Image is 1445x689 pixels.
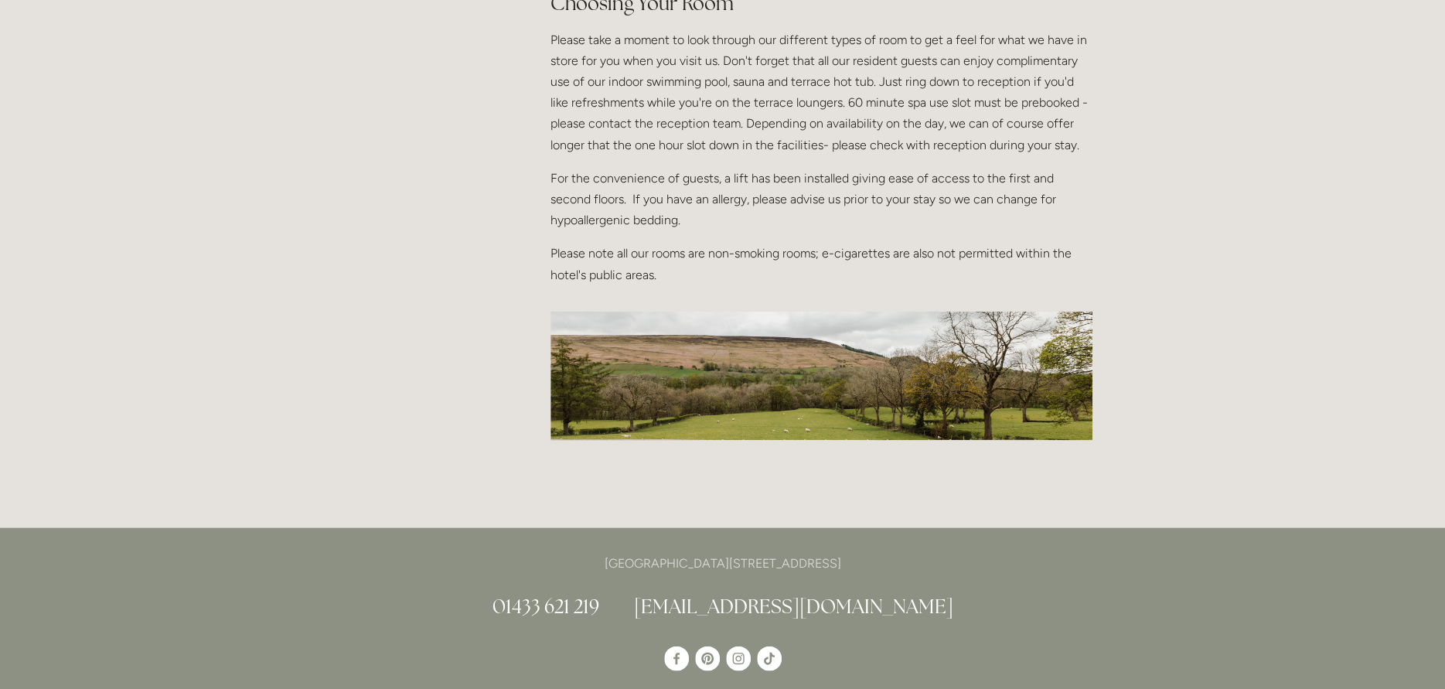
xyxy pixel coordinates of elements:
a: Losehill House Hotel & Spa [664,646,689,671]
a: 01433 621 219 [492,594,599,619]
p: [GEOGRAPHIC_DATA][STREET_ADDRESS] [353,553,1092,574]
p: Please take a moment to look through our different types of room to get a feel for what we have i... [550,29,1092,155]
p: Please note all our rooms are non-smoking rooms; e-cigarettes are also not permitted within the h... [550,243,1092,285]
a: [EMAIL_ADDRESS][DOMAIN_NAME] [634,594,953,619]
img: Peak District Picture, Losehill Hotel [550,312,1092,441]
a: Pinterest [695,646,720,671]
p: For the convenience of guests, a lift has been installed giving ease of access to the first and s... [550,168,1092,231]
a: Instagram [726,646,751,671]
a: TikTok [757,646,782,671]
